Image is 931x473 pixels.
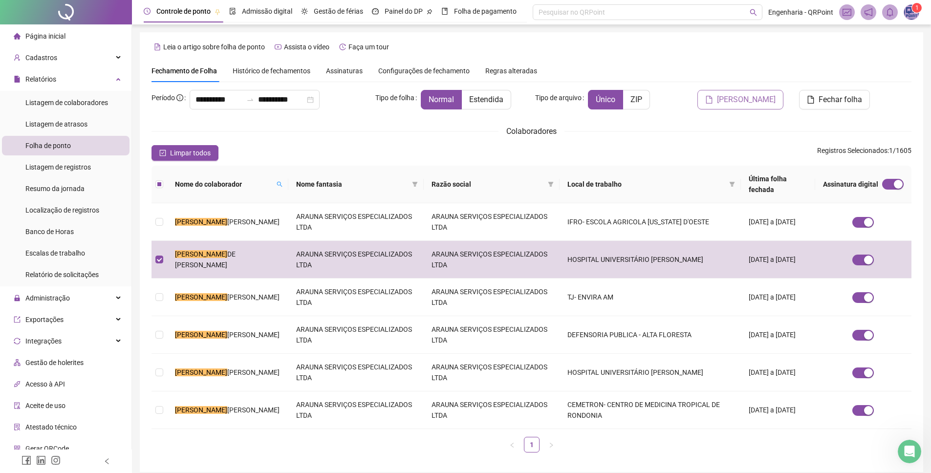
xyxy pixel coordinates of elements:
[817,147,888,154] span: Registros Selecionados
[152,67,217,75] span: Fechamento de Folha
[886,8,894,17] span: bell
[524,437,539,452] a: 1
[227,406,280,414] span: [PERSON_NAME]
[729,181,735,187] span: filter
[535,92,582,103] span: Tipo de arquivo
[36,455,46,465] span: linkedin
[14,424,21,430] span: solution
[741,166,815,203] th: Última folha fechada
[288,316,424,354] td: ARAUNA SERVIÇOS ESPECIALIZADOS LTDA
[799,90,870,109] button: Fechar folha
[823,179,878,190] span: Assinatura digital
[163,43,265,51] span: Leia o artigo sobre folha de ponto
[175,331,227,339] mark: [PERSON_NAME]
[25,249,85,257] span: Escalas de trabalho
[25,120,87,128] span: Listagem de atrasos
[326,67,363,74] span: Assinaturas
[242,7,292,15] span: Admissão digital
[288,203,424,241] td: ARAUNA SERVIÇOS ESPECIALIZADOS LTDA
[288,391,424,429] td: ARAUNA SERVIÇOS ESPECIALIZADOS LTDA
[175,368,227,376] mark: [PERSON_NAME]
[424,241,559,279] td: ARAUNA SERVIÇOS ESPECIALIZADOS LTDA
[441,8,448,15] span: book
[25,359,84,366] span: Gestão de holerites
[560,279,741,316] td: TJ- ENVIRA AM
[741,391,815,429] td: [DATE] a [DATE]
[548,181,554,187] span: filter
[817,145,911,161] span: : 1 / 1605
[630,95,642,104] span: ZIP
[246,96,254,104] span: swap-right
[727,177,737,192] span: filter
[372,8,379,15] span: dashboard
[14,316,21,323] span: export
[14,359,21,366] span: apartment
[152,94,175,102] span: Período
[229,8,236,15] span: file-done
[246,96,254,104] span: to
[741,316,815,354] td: [DATE] a [DATE]
[567,179,726,190] span: Local de trabalho
[560,241,741,279] td: HOSPITAL UNIVERSITÁRIO [PERSON_NAME]
[717,94,776,106] span: [PERSON_NAME]
[424,203,559,241] td: ARAUNA SERVIÇOS ESPECIALIZADOS LTDA
[807,96,815,104] span: file
[424,279,559,316] td: ARAUNA SERVIÇOS ESPECIALIZADOS LTDA
[864,8,873,17] span: notification
[25,99,108,107] span: Listagem de colaboradores
[25,402,65,409] span: Aceite de uso
[154,43,161,50] span: file-text
[560,203,741,241] td: IFRO- ESCOLA AGRICOLA [US_STATE] D'OESTE
[25,54,57,62] span: Cadastros
[705,96,713,104] span: file
[25,380,65,388] span: Acesso à API
[227,368,280,376] span: [PERSON_NAME]
[14,33,21,40] span: home
[227,218,280,226] span: [PERSON_NAME]
[284,43,329,51] span: Assista o vídeo
[697,90,783,109] button: [PERSON_NAME]
[227,293,280,301] span: [PERSON_NAME]
[504,437,520,452] li: Página anterior
[898,440,921,463] iframe: Intercom live chat
[385,7,423,15] span: Painel do DP
[14,54,21,61] span: user-add
[227,331,280,339] span: [PERSON_NAME]
[175,250,227,258] mark: [PERSON_NAME]
[424,391,559,429] td: ARAUNA SERVIÇOS ESPECIALIZADOS LTDA
[915,4,919,11] span: 1
[560,316,741,354] td: DEFENSORIA PUBLICA - ALTA FLORESTA
[339,43,346,50] span: history
[14,76,21,83] span: file
[543,437,559,452] li: Próxima página
[275,43,281,50] span: youtube
[454,7,517,15] span: Folha de pagamento
[14,402,21,409] span: audit
[375,92,414,103] span: Tipo de folha
[175,293,227,301] mark: [PERSON_NAME]
[424,354,559,391] td: ARAUNA SERVIÇOS ESPECIALIZADOS LTDA
[14,338,21,344] span: sync
[233,67,310,75] span: Histórico de fechamentos
[175,218,227,226] mark: [PERSON_NAME]
[410,177,420,192] span: filter
[378,67,470,74] span: Configurações de fechamento
[301,8,308,15] span: sun
[25,185,85,193] span: Resumo da jornada
[156,7,211,15] span: Controle de ponto
[288,279,424,316] td: ARAUNA SERVIÇOS ESPECIALIZADOS LTDA
[215,9,220,15] span: pushpin
[288,241,424,279] td: ARAUNA SERVIÇOS ESPECIALIZADOS LTDA
[741,354,815,391] td: [DATE] a [DATE]
[560,391,741,429] td: CEMETRON- CENTRO DE MEDICINA TROPICAL DE RONDONIA
[175,179,273,190] span: Nome do colaborador
[25,32,65,40] span: Página inicial
[25,163,91,171] span: Listagem de registros
[25,206,99,214] span: Localização de registros
[412,181,418,187] span: filter
[159,150,166,156] span: check-square
[14,295,21,301] span: lock
[912,3,922,13] sup: Atualize o seu contato no menu Meus Dados
[288,354,424,391] td: ARAUNA SERVIÇOS ESPECIALIZADOS LTDA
